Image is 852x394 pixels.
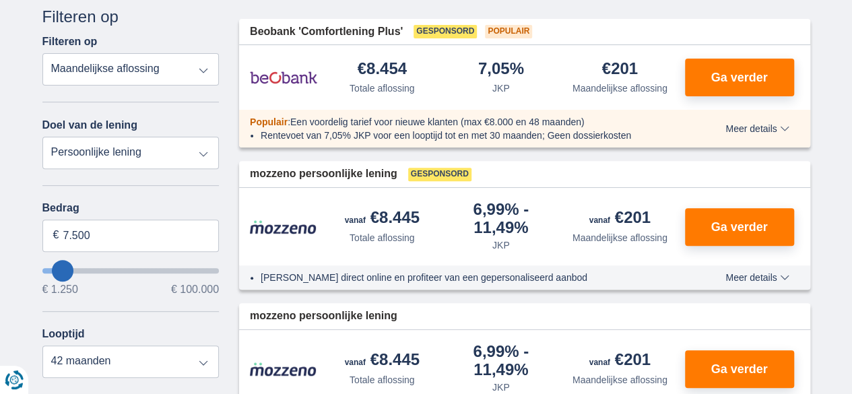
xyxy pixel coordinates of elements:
[711,221,767,233] span: Ga verder
[711,363,767,375] span: Ga verder
[350,231,415,244] div: Totale aflossing
[715,123,799,134] button: Meer details
[572,231,667,244] div: Maandelijkse aflossing
[42,268,220,273] input: wantToBorrow
[492,381,510,394] div: JKP
[589,209,651,228] div: €201
[345,352,420,370] div: €8.445
[685,208,794,246] button: Ga verder
[358,61,407,79] div: €8.454
[250,220,317,234] img: product.pl.alt Mozzeno
[171,284,219,295] span: € 100.000
[478,61,524,79] div: 7,05%
[250,24,403,40] span: Beobank 'Comfortlening Plus'
[447,201,556,236] div: 6,99%
[42,5,220,28] div: Filteren op
[350,373,415,387] div: Totale aflossing
[42,119,137,131] label: Doel van de lening
[239,115,687,129] div: :
[42,284,78,295] span: € 1.250
[602,61,638,79] div: €201
[250,166,397,182] span: mozzeno persoonlijke lening
[685,59,794,96] button: Ga verder
[250,362,317,376] img: product.pl.alt Mozzeno
[685,350,794,388] button: Ga verder
[492,81,510,95] div: JKP
[261,129,676,142] li: Rentevoet van 7,05% JKP voor een looptijd tot en met 30 maanden; Geen dossierkosten
[715,272,799,283] button: Meer details
[250,61,317,94] img: product.pl.alt Beobank
[492,238,510,252] div: JKP
[42,202,220,214] label: Bedrag
[711,71,767,84] span: Ga verder
[485,25,532,38] span: Populair
[572,81,667,95] div: Maandelijkse aflossing
[250,117,288,127] span: Populair
[725,124,789,133] span: Meer details
[261,271,676,284] li: [PERSON_NAME] direct online en profiteer van een gepersonaliseerd aanbod
[250,308,397,324] span: mozzeno persoonlijke lening
[350,81,415,95] div: Totale aflossing
[725,273,789,282] span: Meer details
[414,25,477,38] span: Gesponsord
[447,343,556,378] div: 6,99%
[42,328,85,340] label: Looptijd
[345,209,420,228] div: €8.445
[589,352,651,370] div: €201
[290,117,585,127] span: Een voordelig tarief voor nieuwe klanten (max €8.000 en 48 maanden)
[408,168,471,181] span: Gesponsord
[53,228,59,243] span: €
[572,373,667,387] div: Maandelijkse aflossing
[42,36,98,48] label: Filteren op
